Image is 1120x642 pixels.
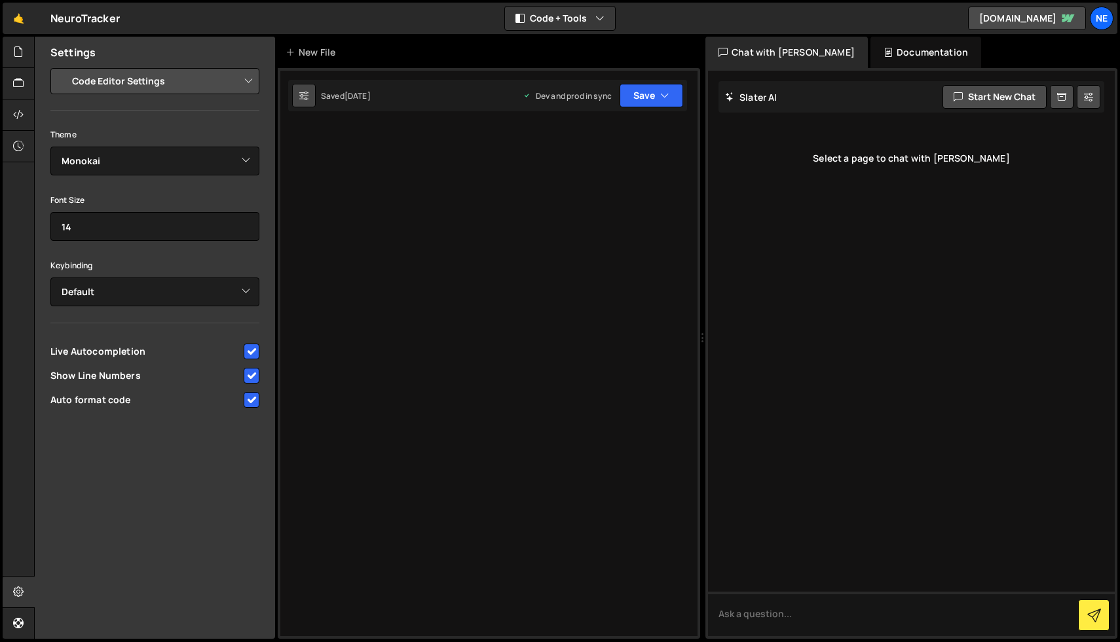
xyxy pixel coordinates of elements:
span: Live Autocompletion [50,345,242,358]
div: Dev and prod in sync [523,90,612,101]
a: [DOMAIN_NAME] [968,7,1086,30]
label: Theme [50,128,77,141]
div: Saved [321,90,371,101]
a: 🤙 [3,3,35,34]
span: Show Line Numbers [50,369,242,382]
div: NeuroTracker [50,10,120,26]
a: Ne [1090,7,1113,30]
div: Chat with [PERSON_NAME] [705,37,868,68]
button: Code + Tools [505,7,615,30]
div: New File [286,46,341,59]
button: Save [620,84,683,107]
div: [DATE] [345,90,371,101]
h2: Settings [50,45,96,60]
button: Start new chat [943,85,1047,109]
label: Keybinding [50,259,93,272]
span: Auto format code [50,393,242,406]
h2: Slater AI [725,91,777,103]
div: Documentation [870,37,981,68]
label: Font Size [50,194,84,207]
